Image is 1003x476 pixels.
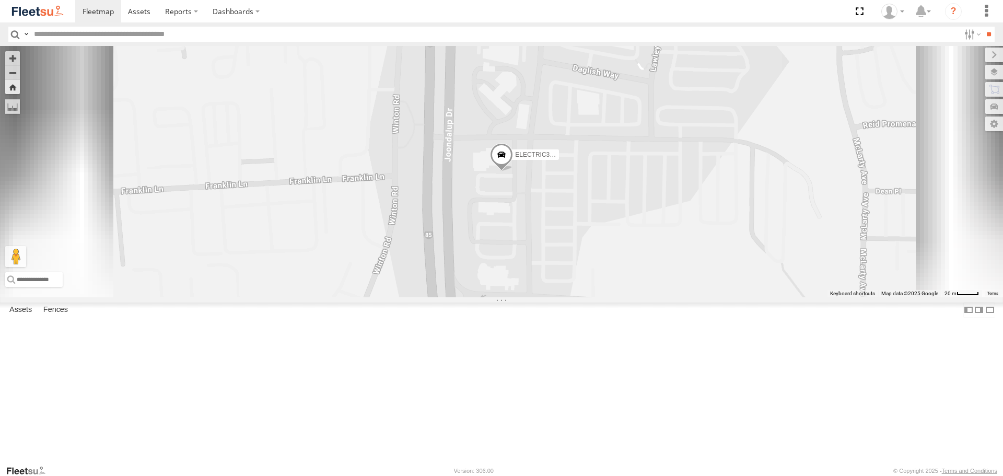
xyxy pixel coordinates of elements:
button: Map Scale: 20 m per 39 pixels [941,290,982,297]
label: Fences [38,303,73,318]
label: Measure [5,99,20,114]
i: ? [945,3,962,20]
a: Terms and Conditions [942,468,997,474]
label: Dock Summary Table to the Left [963,303,974,318]
div: © Copyright 2025 - [893,468,997,474]
span: ELECTRIC3 - [PERSON_NAME] [515,151,607,158]
button: Zoom in [5,51,20,65]
img: fleetsu-logo-horizontal.svg [10,4,65,18]
label: Hide Summary Table [985,303,995,318]
span: 20 m [944,291,957,296]
label: Dock Summary Table to the Right [974,303,984,318]
button: Keyboard shortcuts [830,290,875,297]
button: Drag Pegman onto the map to open Street View [5,246,26,267]
span: Map data ©2025 Google [881,291,938,296]
div: Wayne Betts [878,4,908,19]
label: Search Filter Options [960,27,983,42]
button: Zoom out [5,65,20,80]
a: Terms (opens in new tab) [987,291,998,295]
label: Search Query [22,27,30,42]
div: Version: 306.00 [454,468,494,474]
label: Assets [4,303,37,318]
button: Zoom Home [5,80,20,94]
label: Map Settings [985,117,1003,131]
a: Visit our Website [6,466,54,476]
